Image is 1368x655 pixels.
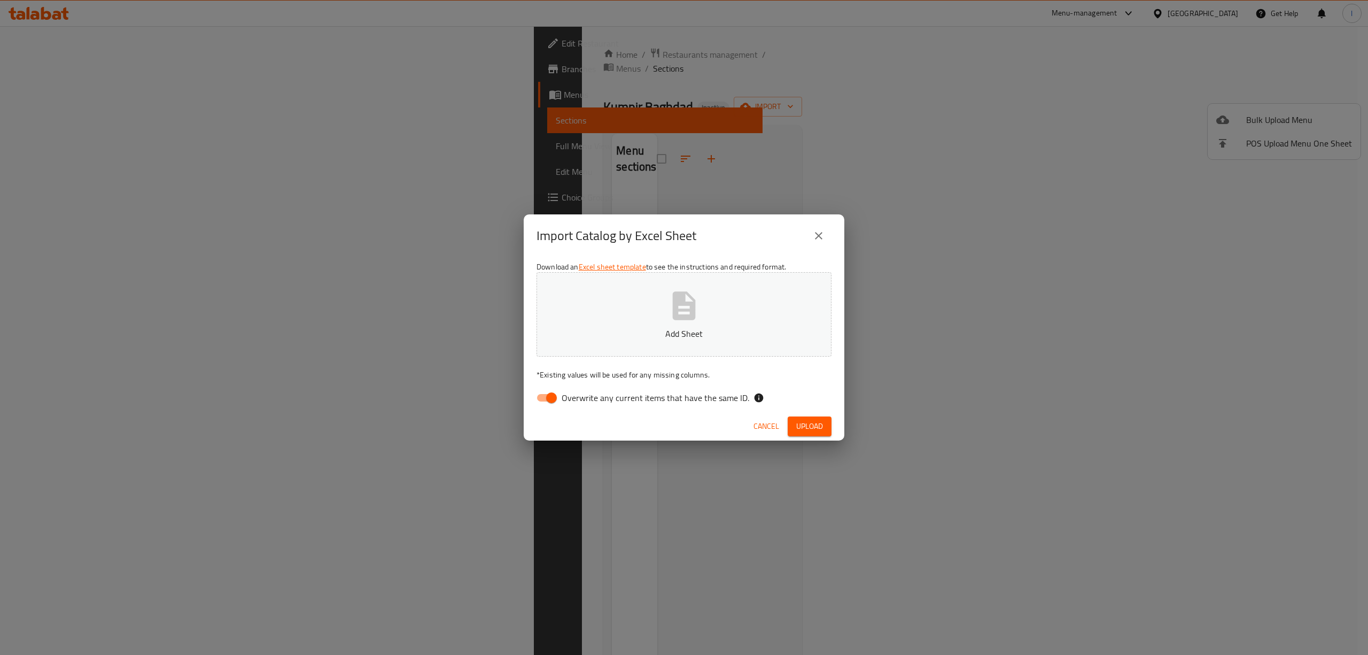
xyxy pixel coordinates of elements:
[753,392,764,403] svg: If the overwrite option isn't selected, then the items that match an existing ID will be ignored ...
[553,327,815,340] p: Add Sheet
[537,272,831,357] button: Add Sheet
[788,417,831,436] button: Upload
[753,420,779,433] span: Cancel
[579,260,646,274] a: Excel sheet template
[749,417,783,436] button: Cancel
[806,223,831,249] button: close
[537,227,696,244] h2: Import Catalog by Excel Sheet
[796,420,823,433] span: Upload
[537,369,831,380] p: Existing values will be used for any missing columns.
[524,257,844,412] div: Download an to see the instructions and required format.
[562,391,749,404] span: Overwrite any current items that have the same ID.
